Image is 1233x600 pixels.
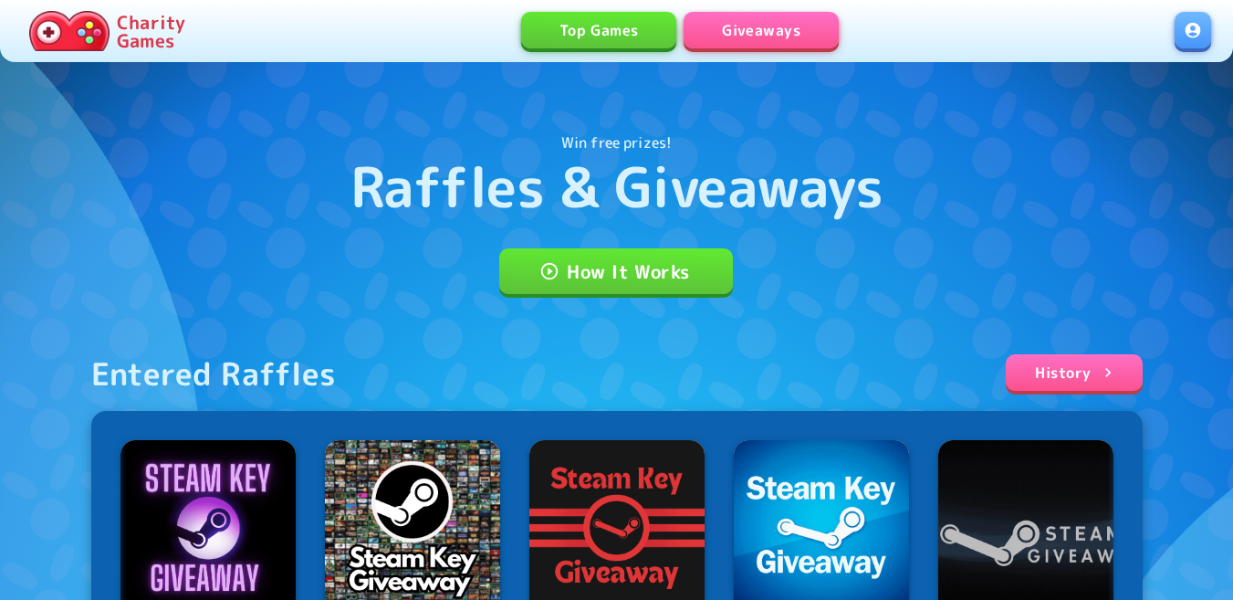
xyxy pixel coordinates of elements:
[499,248,733,294] a: How It Works
[117,13,185,49] p: Charity Games
[1006,354,1142,391] a: History
[29,11,110,51] img: Charity.Games
[22,7,193,55] a: Charity Games
[561,132,672,153] p: Win free prizes!
[521,12,676,48] a: Top Games
[684,12,839,48] a: Giveaways
[91,354,337,393] div: Entered Raffles
[350,153,883,219] h1: Raffles & Giveaways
